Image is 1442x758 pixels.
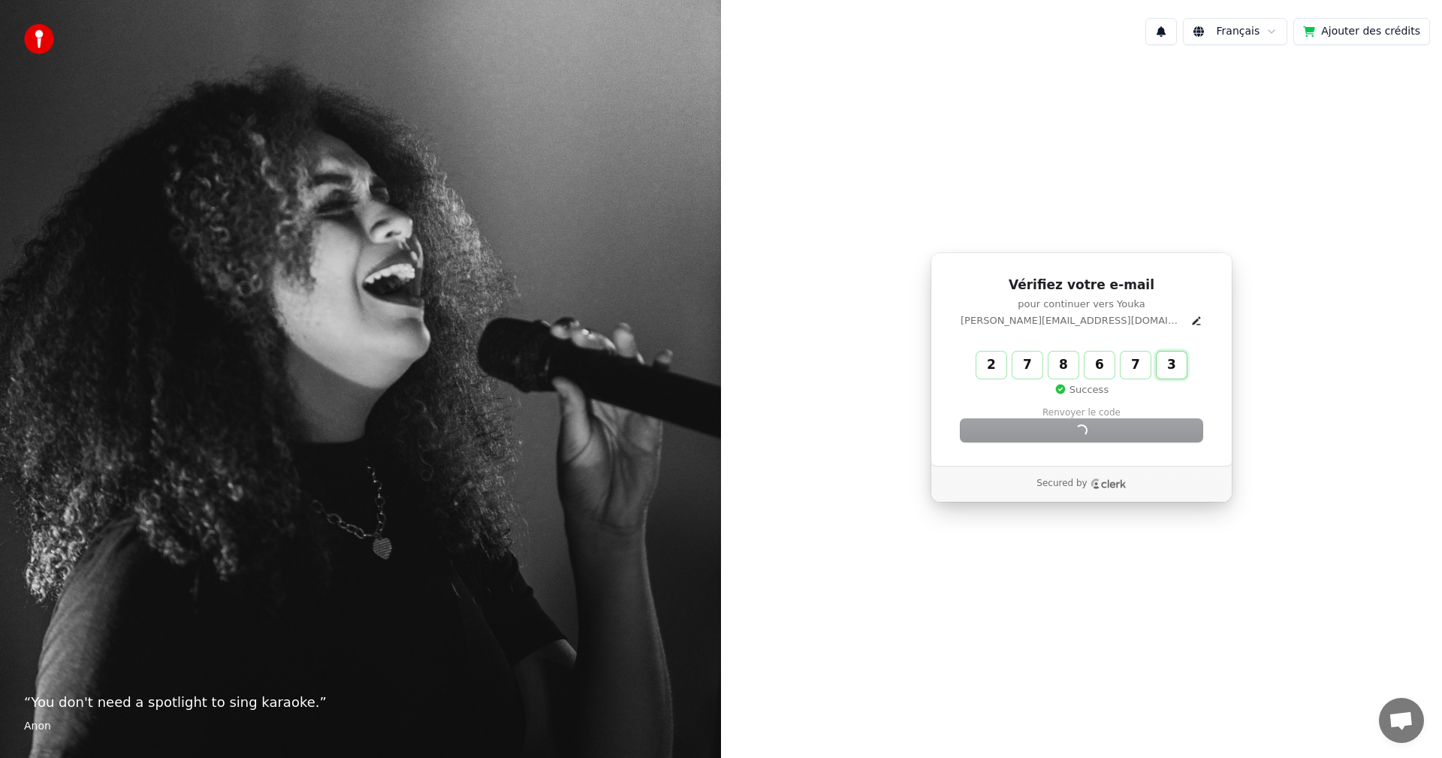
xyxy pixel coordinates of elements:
[24,692,697,713] p: “ You don't need a spotlight to sing karaoke. ”
[1190,315,1202,327] button: Edit
[976,352,1217,379] input: Enter verification code
[1293,18,1430,45] button: Ajouter des crédits
[24,24,54,54] img: youka
[1054,383,1109,397] p: Success
[961,276,1202,294] h1: Vérifiez votre e-mail
[1091,479,1127,489] a: Clerk logo
[961,297,1202,311] p: pour continuer vers Youka
[24,719,697,734] footer: Anon
[961,314,1184,328] p: [PERSON_NAME][EMAIL_ADDRESS][DOMAIN_NAME]
[1036,478,1087,490] p: Secured by
[1379,698,1424,743] div: Ouvrir le chat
